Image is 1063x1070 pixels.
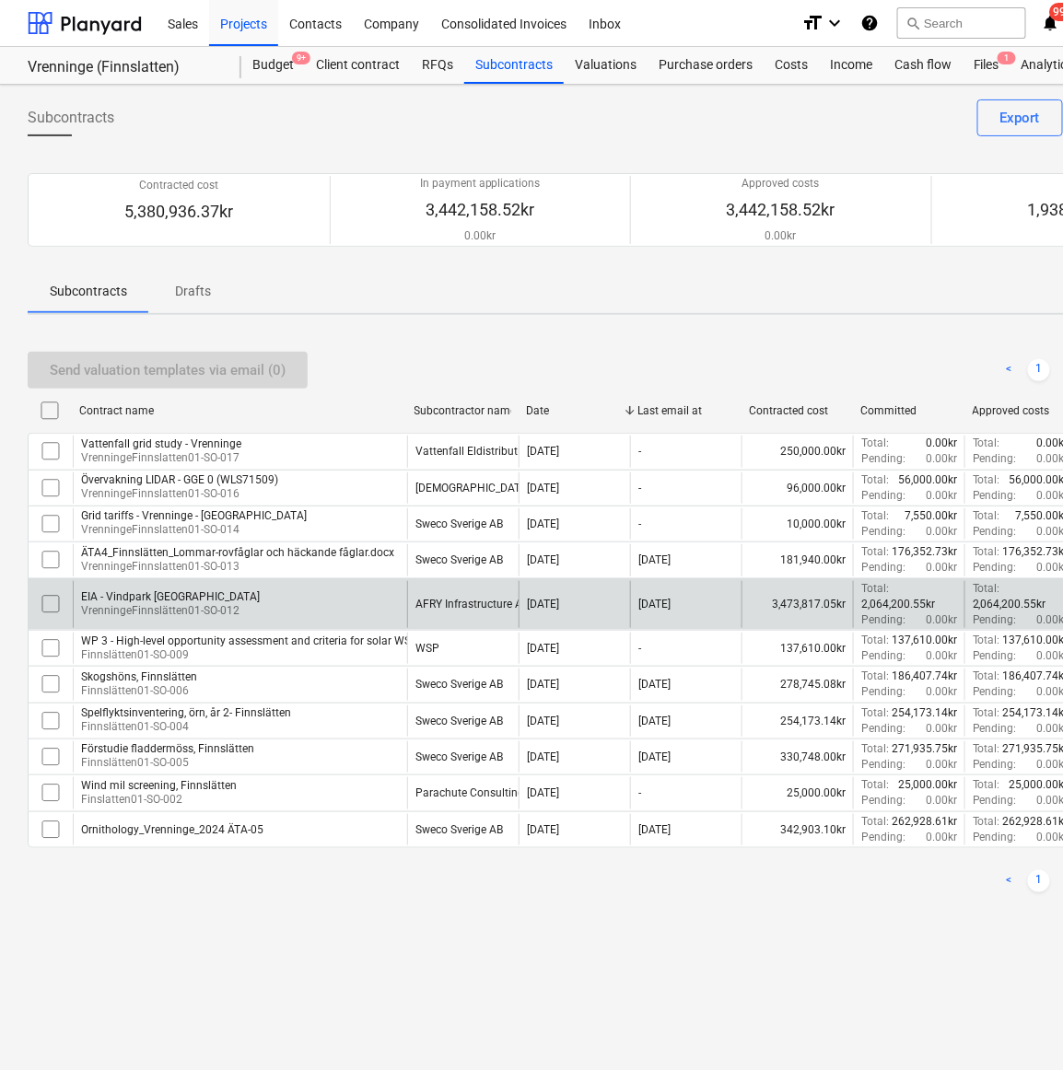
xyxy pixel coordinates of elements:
p: Total : [861,741,889,757]
a: Valuations [564,47,648,84]
p: Pending : [861,757,905,773]
p: Finslatten01-SO-002 [81,792,237,808]
div: [DATE] [527,823,559,836]
div: Income [819,47,883,84]
p: Total : [973,669,1000,684]
div: Purchase orders [648,47,764,84]
div: 181,940.00kr [742,544,853,576]
p: Pending : [861,684,905,700]
p: 0.00kr [926,721,957,737]
p: Total : [973,544,1000,560]
p: Total : [973,705,1000,721]
p: 7,550.00kr [905,508,957,524]
div: Scanmatic Sverige AB [415,482,586,494]
div: Sweco Sverige AB [415,518,503,530]
a: Files1 [963,47,1010,84]
p: Total : [973,508,1000,524]
p: In payment applications [420,176,541,192]
i: format_size [801,12,824,34]
div: 254,173.14kr [742,705,853,737]
p: 3,442,158.52kr [727,199,835,221]
div: [DATE] [638,553,671,566]
a: Subcontracts [464,47,564,84]
p: VrenningeFinnslatten01-SO-017 [81,450,241,466]
a: RFQs [411,47,464,84]
p: Pending : [861,488,905,504]
div: - [638,445,641,458]
div: Wind mil screening, Finnslätten [81,779,237,792]
p: Pending : [973,793,1017,808]
p: Pending : [861,830,905,845]
p: 0.00kr [926,793,957,808]
p: 262,928.61kr [892,814,957,830]
div: ÄTA4_Finnslätten_Lommar-rovfåglar och häckande fåglar.docx [81,546,394,559]
p: Pending : [861,451,905,467]
p: Total : [861,814,889,830]
i: Knowledge base [860,12,879,34]
p: Pending : [973,830,1017,845]
div: [DATE] [527,750,559,763]
div: [DATE] [527,445,559,458]
a: Cash flow [883,47,963,84]
p: Pending : [973,451,1017,467]
div: Spelflyktsinventering, örn, år 2- Finnslätten [81,706,291,719]
div: WP 3 - High-level opportunity assessment and criteria for solar WSP [81,634,418,647]
p: 5,380,936.37kr [124,201,233,223]
div: Client contract [305,47,411,84]
p: Total : [861,669,889,684]
p: 186,407.74kr [892,669,957,684]
div: Export [1000,106,1040,130]
p: Total : [861,544,889,560]
p: Contracted cost [124,178,233,193]
div: - [638,482,641,494]
p: Pending : [973,560,1017,576]
button: Search [897,7,1026,39]
div: 3,473,817.05kr [742,581,853,628]
p: 0.00kr [926,524,957,540]
iframe: Chat Widget [971,982,1063,1070]
p: 0.00kr [926,757,957,773]
p: 254,173.14kr [892,705,957,721]
p: Total : [973,777,1000,793]
div: Sweco Sverige AB [415,678,503,691]
div: 278,745.08kr [742,669,853,700]
p: Total : [973,633,1000,648]
div: Last email at [637,404,734,417]
p: 271,935.75kr [892,741,957,757]
p: Pending : [861,648,905,664]
div: 96,000.00kr [742,472,853,504]
p: Total : [861,705,889,721]
div: Date [526,404,623,417]
div: Övervakning LIDAR - GGE 0 (WLS71509) [81,473,278,486]
p: Total : [973,472,1000,488]
p: 2,064,200.55kr [973,597,1046,612]
p: 137,610.00kr [892,633,957,648]
p: Pending : [861,793,905,808]
p: 0.00kr [926,648,957,664]
button: Export [977,99,1063,136]
p: 25,000.00kr [898,777,957,793]
p: VrenningeFinnslatten01-SO-016 [81,486,278,502]
div: Sweco Sverige AB [415,750,503,763]
a: Page 1 is your current page [1028,359,1050,381]
p: Pending : [861,524,905,540]
p: Pending : [861,721,905,737]
a: Budget9+ [241,47,305,84]
div: Parachute Consulting [415,786,524,799]
p: VrenningeFinnslatten01-SO-014 [81,522,307,538]
p: Pending : [973,612,1017,628]
div: [DATE] [527,715,559,727]
p: 3,442,158.52kr [420,199,541,221]
span: 9+ [292,52,310,64]
p: Total : [861,777,889,793]
p: Total : [861,633,889,648]
div: Sweco Sverige AB [415,823,503,836]
div: EIA - Vindpark [GEOGRAPHIC_DATA] [81,590,260,603]
p: Total : [861,436,889,451]
p: 56,000.00kr [898,472,957,488]
div: 250,000.00kr [742,436,853,467]
p: Pending : [973,488,1017,504]
div: Budget [241,47,305,84]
